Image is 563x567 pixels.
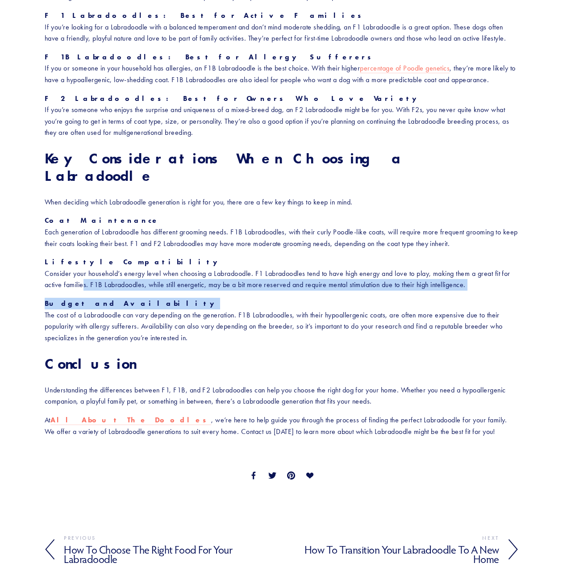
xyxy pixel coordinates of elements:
[360,64,450,73] a: percentage of Poodle genetics
[45,53,376,61] strong: F1B Labradoodles: Best for Allergy Sufferers
[50,416,211,424] strong: All About The Doodles
[45,298,518,343] p: The cost of a Labradoodle can vary depending on the generation. F1B Labradoodles, with their hypo...
[45,258,223,266] strong: Lifestyle Compatibility
[282,533,500,543] div: Next
[50,416,211,425] a: All About The Doodles
[45,355,135,372] strong: Conclusion
[45,93,518,138] p: If you’re someone who enjoys the surprise and uniqueness of a mixed-breed dog, an F2 Labradoodle ...
[45,299,220,308] strong: Budget and Availability
[45,533,282,566] a: Previous How to Choose the Right Food for Your Labradoodle
[45,215,518,249] p: Each generation of Labradoodle has different grooming needs. F1B Labradoodles, with their curly P...
[282,543,500,566] h4: How to Transition Your Labradoodle to a New Home
[45,150,415,184] strong: Key Considerations When Choosing a Labradoodle
[45,11,367,20] strong: F1 Labradoodles: Best for Active Families
[282,533,519,566] a: Next How to Transition Your Labradoodle to a New Home
[45,51,518,86] p: If you or someone in your household has allergies, an F1B Labradoodle is the best choice. With th...
[45,414,518,437] p: At , we’re here to help guide you through the process of finding the perfect Labradoodle for your...
[45,196,518,208] p: When deciding which Labradoodle generation is right for you, there are a few key things to keep i...
[45,10,518,44] p: If you’re looking for a Labradoodle with a balanced temperament and don’t mind moderate shedding,...
[45,256,518,291] p: Consider your household’s energy level when choosing a Labradoodle. F1 Labradoodles tend to have ...
[45,94,423,103] strong: F2 Labradoodles: Best for Owners Who Love Variety
[45,384,518,407] p: Understanding the differences between F1, F1B, and F2 Labradoodles can help you choose the right ...
[45,216,159,225] strong: Coat Maintenance
[64,533,282,543] div: Previous
[64,543,282,566] h4: How to Choose the Right Food for Your Labradoodle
